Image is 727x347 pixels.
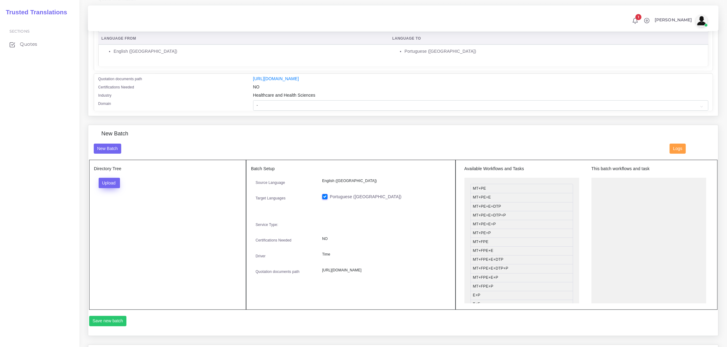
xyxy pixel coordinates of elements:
[256,222,278,227] label: Service Type:
[471,246,573,256] li: MT+FPE+E
[94,146,122,151] a: New Batch
[471,264,573,273] li: MT+FPE+E+DTP+P
[98,84,134,90] label: Certifications Needed
[591,166,706,171] h5: This batch workflows and task
[670,144,686,154] button: Logs
[98,32,389,45] th: Language From
[5,38,75,51] a: Quotes
[322,267,446,274] p: [URL][DOMAIN_NAME]
[330,194,402,200] label: Portuguese ([GEOGRAPHIC_DATA])
[322,178,446,184] p: English ([GEOGRAPHIC_DATA])
[471,220,573,229] li: MT+PE+E+P
[253,76,299,81] a: [URL][DOMAIN_NAME]
[471,255,573,264] li: MT+FPE+E+DTP
[256,253,266,259] label: Driver
[98,93,112,98] label: Industry
[249,92,713,100] div: Healthcare and Health Sciences
[471,211,573,220] li: MT+PE+E+DTP+P
[471,291,573,300] li: E+P
[696,15,708,27] img: avatar
[673,146,682,151] span: Logs
[256,180,285,185] label: Source Language
[2,9,67,16] h2: Trusted Translations
[635,14,642,20] span: 1
[256,195,285,201] label: Target Languages
[655,18,692,22] span: [PERSON_NAME]
[464,166,579,171] h5: Available Workflows and Tasks
[652,15,710,27] a: [PERSON_NAME]avatar
[389,32,708,45] th: Language To
[405,48,705,55] li: Portuguese ([GEOGRAPHIC_DATA])
[9,29,30,34] span: Sections
[471,193,573,202] li: MT+PE+E
[99,178,120,188] button: Upload
[2,7,67,17] a: Trusted Translations
[471,300,573,309] li: T+E
[20,41,37,48] span: Quotes
[471,282,573,291] li: MT+FPE+P
[471,202,573,211] li: MT+PE+E+DTP
[322,236,446,242] p: NO
[471,273,573,282] li: MT+FPE+E+P
[251,166,451,171] h5: Batch Setup
[101,131,128,137] h4: New Batch
[256,269,300,274] label: Quotation documents path
[114,48,386,55] li: English ([GEOGRAPHIC_DATA])
[98,101,111,106] label: Domain
[94,144,122,154] button: New Batch
[89,316,127,326] button: Save new batch
[98,76,142,82] label: Quotation documents path
[471,229,573,238] li: MT+PE+P
[249,84,713,92] div: NO
[322,251,446,258] p: Time
[256,238,292,243] label: Certifications Needed
[630,17,641,24] a: 1
[471,184,573,193] li: MT+PE
[94,166,242,171] h5: Directory Tree
[471,238,573,247] li: MT+FPE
